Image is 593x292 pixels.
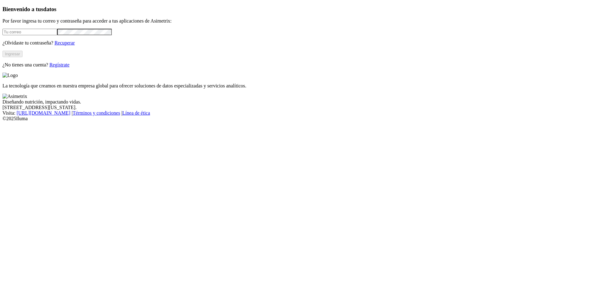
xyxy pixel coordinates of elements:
[122,110,150,116] a: Línea de ética
[2,83,591,89] p: La tecnología que creamos en nuestra empresa global para ofrecer soluciones de datos especializad...
[2,62,591,68] p: ¿No tienes una cuenta?
[73,110,120,116] a: Términos y condiciones
[2,73,18,78] img: Logo
[2,99,591,105] div: Diseñando nutrición, impactando vidas.
[54,40,75,45] a: Recuperar
[43,6,57,12] span: datos
[2,94,27,99] img: Asimetrix
[49,62,69,67] a: Regístrate
[2,51,23,57] button: Ingresar
[17,110,70,116] a: [URL][DOMAIN_NAME]
[2,110,591,116] div: Visita : | |
[2,105,591,110] div: [STREET_ADDRESS][US_STATE].
[2,116,591,121] div: © 2025 Iluma
[2,18,591,24] p: Por favor ingresa tu correo y contraseña para acceder a tus aplicaciones de Asimetrix:
[2,29,57,35] input: Tu correo
[2,40,591,46] p: ¿Olvidaste tu contraseña?
[2,6,591,13] h3: Bienvenido a tus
